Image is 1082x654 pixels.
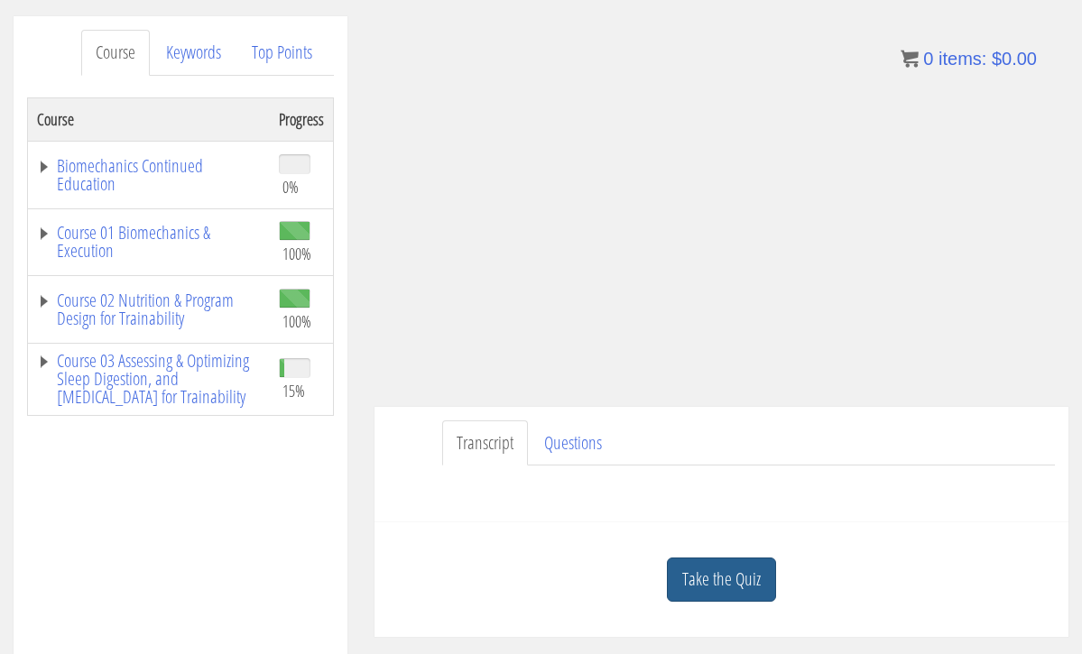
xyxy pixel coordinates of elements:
a: Keywords [152,30,236,76]
a: Course 02 Nutrition & Program Design for Trainability [37,291,261,327]
a: Biomechanics Continued Education [37,157,261,193]
a: Course [81,30,150,76]
span: items: [939,49,986,69]
img: icon11.png [901,50,919,68]
a: Top Points [237,30,327,76]
th: Course [28,97,270,141]
span: 100% [282,244,311,263]
span: 100% [282,311,311,331]
span: 15% [282,381,305,401]
a: Course 03 Assessing & Optimizing Sleep Digestion, and [MEDICAL_DATA] for Trainability [37,352,261,406]
a: 0 items: $0.00 [901,49,1037,69]
a: Course 01 Biomechanics & Execution [37,224,261,260]
a: Transcript [442,420,528,466]
span: 0 [923,49,933,69]
a: Questions [530,420,616,466]
th: Progress [270,97,334,141]
a: Take the Quiz [667,557,776,602]
span: 0% [282,177,299,197]
bdi: 0.00 [992,49,1037,69]
span: $ [992,49,1002,69]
